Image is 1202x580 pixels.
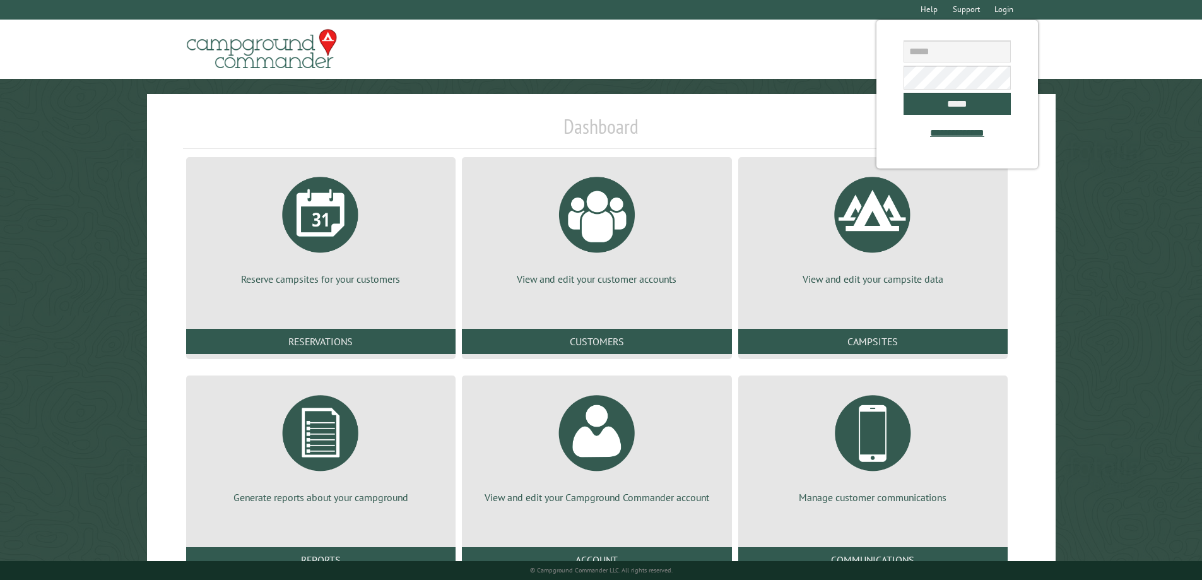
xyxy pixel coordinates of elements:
[738,547,1008,572] a: Communications
[753,386,993,504] a: Manage customer communications
[462,329,731,354] a: Customers
[186,547,456,572] a: Reports
[477,272,716,286] p: View and edit your customer accounts
[183,114,1020,149] h1: Dashboard
[477,386,716,504] a: View and edit your Campground Commander account
[183,25,341,74] img: Campground Commander
[201,386,440,504] a: Generate reports about your campground
[477,490,716,504] p: View and edit your Campground Commander account
[201,272,440,286] p: Reserve campsites for your customers
[753,167,993,286] a: View and edit your campsite data
[753,490,993,504] p: Manage customer communications
[477,167,716,286] a: View and edit your customer accounts
[462,547,731,572] a: Account
[186,329,456,354] a: Reservations
[738,329,1008,354] a: Campsites
[201,490,440,504] p: Generate reports about your campground
[530,566,673,574] small: © Campground Commander LLC. All rights reserved.
[753,272,993,286] p: View and edit your campsite data
[201,167,440,286] a: Reserve campsites for your customers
